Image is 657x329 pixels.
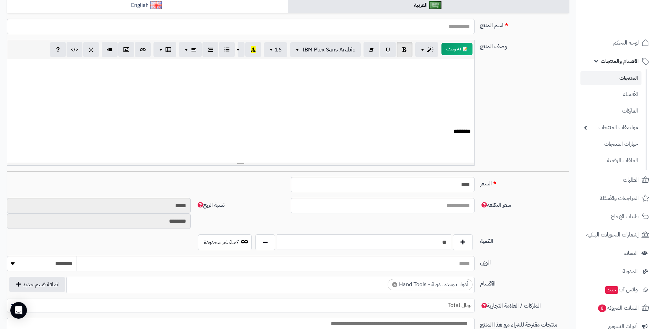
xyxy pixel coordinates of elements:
[441,43,472,55] button: 📝 AI وصف
[601,56,639,66] span: الأقسام والمنتجات
[580,172,653,188] a: الطلبات
[580,190,653,206] a: المراجعات والأسئلة
[580,208,653,225] a: طلبات الإرجاع
[580,226,653,243] a: إشعارات التحويلات البنكية
[580,104,641,118] a: الماركات
[480,302,541,310] span: الماركات / العلامة التجارية
[477,256,572,267] label: الوزن
[275,46,282,54] span: 16
[623,175,639,185] span: الطلبات
[290,42,361,57] button: IBM Plex Sans Arabic
[477,40,572,51] label: وصف المنتج
[388,279,472,290] li: أدوات وعدد يدوية - Hand Tools
[598,304,606,312] span: 8
[9,277,65,292] button: اضافة قسم جديد
[597,303,639,313] span: السلات المتروكة
[605,286,618,294] span: جديد
[580,300,653,316] a: السلات المتروكة8
[623,267,638,276] span: المدونة
[611,212,639,221] span: طلبات الإرجاع
[580,245,653,261] a: العملاء
[580,153,641,168] a: الملفات الرقمية
[613,38,639,48] span: لوحة التحكم
[580,87,641,102] a: الأقسام
[477,277,572,288] label: الأقسام
[580,71,641,85] a: المنتجات
[605,285,638,294] span: وآتس آب
[580,137,641,152] a: خيارات المنتجات
[477,234,572,245] label: الكمية
[7,299,475,312] span: توتال Total
[392,282,397,287] span: ×
[580,120,641,135] a: مواصفات المنتجات
[196,201,225,209] span: نسبة الربح
[264,42,287,57] button: 16
[580,35,653,51] a: لوحة التحكم
[586,230,639,240] span: إشعارات التحويلات البنكية
[477,19,572,30] label: اسم المنتج
[480,201,511,209] span: سعر التكلفة
[429,1,441,9] img: العربية
[580,281,653,298] a: وآتس آبجديد
[580,263,653,280] a: المدونة
[150,1,162,9] img: English
[600,193,639,203] span: المراجعات والأسئلة
[10,302,27,319] div: Open Intercom Messenger
[302,46,355,54] span: IBM Plex Sans Arabic
[624,248,638,258] span: العملاء
[610,17,650,32] img: logo-2.png
[7,300,474,310] span: توتال Total
[477,177,572,188] label: السعر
